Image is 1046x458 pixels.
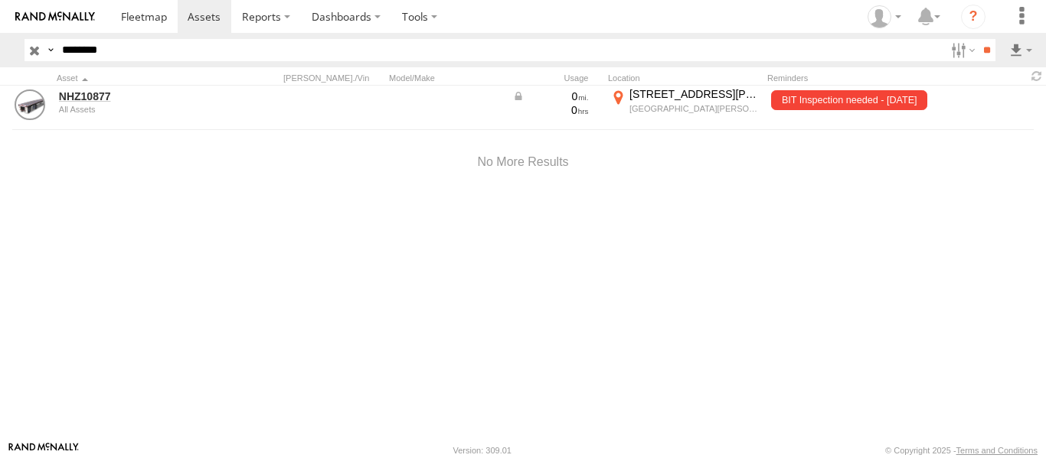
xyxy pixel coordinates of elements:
span: BIT Inspection needed - 05/23/2025 [771,90,927,110]
span: Refresh [1028,69,1046,83]
div: 0 [512,103,589,117]
img: rand-logo.svg [15,11,95,22]
div: Version: 309.01 [453,446,512,455]
div: Zulema McIntosch [862,5,907,28]
div: Reminders [767,73,904,83]
label: Click to View Current Location [608,87,761,128]
a: View Asset Details [15,89,45,120]
a: NHZ10877 [59,89,208,103]
div: Model/Make [389,73,504,83]
div: [PERSON_NAME]./Vin [283,73,383,83]
a: Terms and Conditions [956,446,1038,455]
label: Export results as... [1008,39,1034,61]
div: [STREET_ADDRESS][PERSON_NAME] [629,87,759,101]
div: Location [608,73,761,83]
div: Usage [510,73,602,83]
div: [GEOGRAPHIC_DATA][PERSON_NAME],[GEOGRAPHIC_DATA] [629,103,759,114]
i: ? [961,5,986,29]
div: © Copyright 2025 - [885,446,1038,455]
a: Visit our Website [8,443,79,458]
div: Data from Vehicle CANbus [512,89,589,103]
label: Search Filter Options [945,39,978,61]
label: Search Query [44,39,57,61]
div: Click to Sort [57,73,210,83]
div: undefined [59,105,208,114]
